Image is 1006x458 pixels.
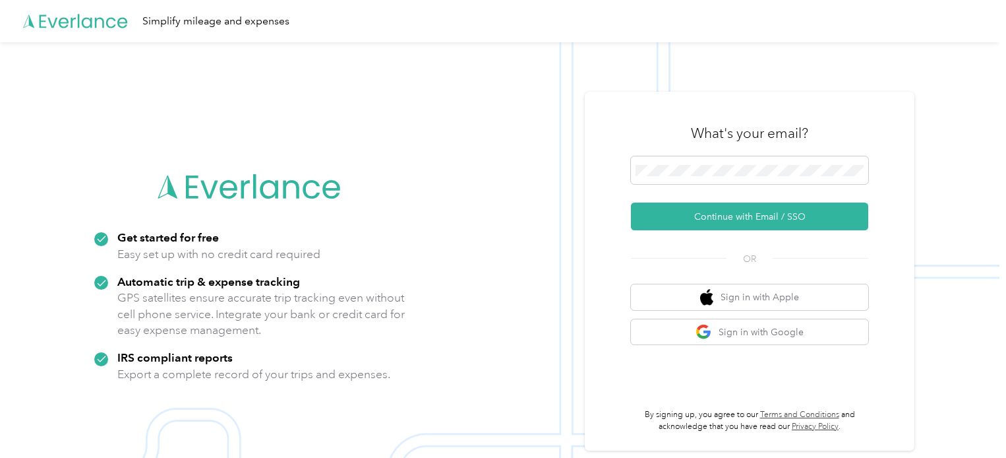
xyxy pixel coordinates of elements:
[117,275,300,288] strong: Automatic trip & expense tracking
[142,13,289,30] div: Simplify mileage and expenses
[117,366,390,383] p: Export a complete record of your trips and expenses.
[695,324,712,341] img: google logo
[631,203,868,230] button: Continue with Email / SSO
[631,409,868,432] p: By signing up, you agree to our and acknowledge that you have read our .
[700,289,713,306] img: apple logo
[631,319,868,345] button: google logoSign in with Google
[117,246,320,263] p: Easy set up with no credit card required
[760,410,839,420] a: Terms and Conditions
[631,284,868,310] button: apple logoSign in with Apple
[726,252,773,266] span: OR
[117,290,405,339] p: GPS satellites ensure accurate trip tracking even without cell phone service. Integrate your bank...
[117,350,233,364] strong: IRS compliant reports
[691,124,808,143] h3: What's your email?
[792,422,839,432] a: Privacy Policy
[117,230,219,244] strong: Get started for free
